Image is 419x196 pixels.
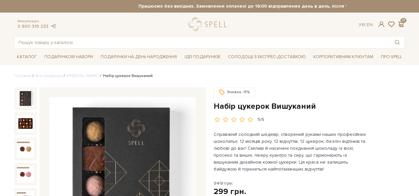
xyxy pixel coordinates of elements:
[42,52,96,62] span: Подарункові набори
[214,131,369,173] p: Справжній солодкий шедевр, створений руками наших професійних шоколатьє: 12 місяців року, 12 відч...
[214,180,233,186] span: 349 грн.
[14,73,31,78] a: Головна
[18,23,48,29] a: 0 800 319 233
[67,73,98,78] a: [PERSON_NAME]
[18,19,57,23] span: Консультація:
[367,22,373,27] a: En
[17,90,34,107] img: Набір цукерок Вишуканий
[98,73,153,79] li: Набір цукерок Вишуканий
[225,51,308,62] a: Солодощі з експрес-доставкою
[188,18,230,31] a: logo
[311,51,376,62] a: Корпоративним клієнтам
[35,73,62,78] a: Вся продукція
[364,22,365,27] span: |
[214,87,255,97] div: Знижка -15%
[182,52,223,62] span: Ідеї подарунків
[17,140,34,157] img: Набір цукерок Вишуканий
[378,52,405,62] span: Про Spell
[50,23,57,29] a: telegram
[14,52,39,62] span: Каталог
[15,36,390,48] input: Пошук товару у каталозі
[359,22,373,28] div: Ук
[390,36,405,48] button: Пошук товару у каталозі
[17,166,34,183] img: Набір цукерок Вишуканий
[98,52,180,62] span: Подарунки на День народження
[17,115,34,132] img: Набір цукерок Вишуканий
[214,101,405,111] h1: Набір цукерок Вишуканий
[258,117,264,123] div: 5/5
